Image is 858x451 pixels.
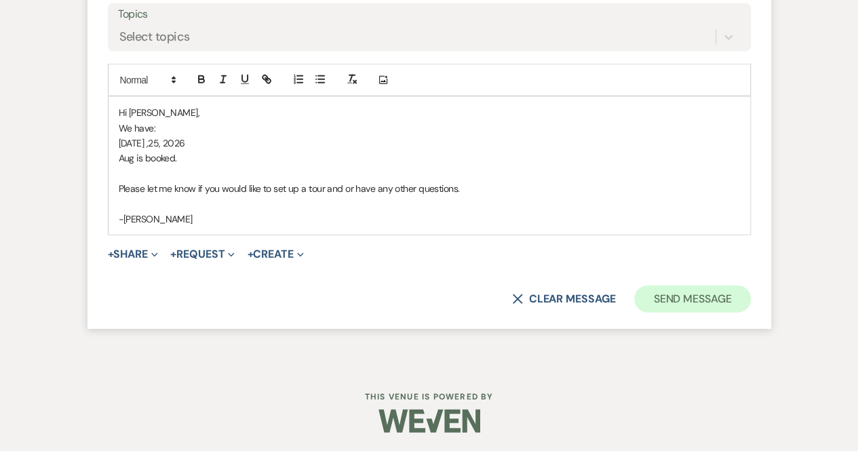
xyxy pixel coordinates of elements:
[119,105,740,120] p: Hi [PERSON_NAME],
[247,249,253,260] span: +
[118,5,741,24] label: Topics
[119,28,190,47] div: Select topics
[378,397,480,445] img: Weven Logo
[119,212,740,227] p: -[PERSON_NAME]
[634,286,750,313] button: Send Message
[108,249,114,260] span: +
[119,121,740,136] p: We have:
[119,151,740,165] p: Aug is booked.
[512,294,615,305] button: Clear message
[119,181,740,196] p: Please let me know if you would like to set up a tour and or have any other questions.
[170,249,235,260] button: Request
[108,249,159,260] button: Share
[119,136,740,151] p: [DATE] ,25, 2026
[170,249,176,260] span: +
[247,249,303,260] button: Create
